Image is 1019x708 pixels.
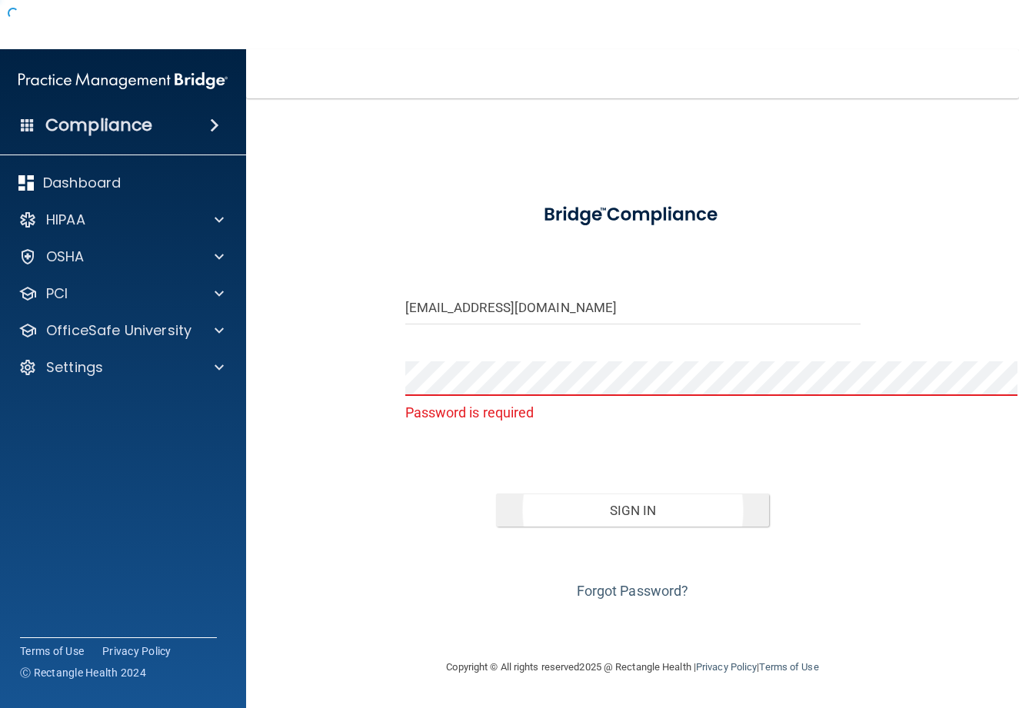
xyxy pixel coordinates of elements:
p: Password is required [405,400,861,425]
a: OfficeSafe University [18,321,224,340]
img: dashboard.aa5b2476.svg [18,175,34,191]
div: Copyright © All rights reserved 2025 @ Rectangle Health | | [352,643,914,692]
p: PCI [46,284,68,303]
a: HIPAA [18,211,224,229]
p: Settings [46,358,103,377]
input: Email [405,290,861,324]
button: Sign In [496,494,769,527]
a: Forgot Password? [577,583,689,599]
p: OfficeSafe University [46,321,191,340]
span: Ⓒ Rectangle Health 2024 [20,665,146,680]
a: Privacy Policy [102,643,171,659]
a: OSHA [18,248,224,266]
a: Privacy Policy [696,661,757,673]
img: PMB logo [18,65,228,96]
a: Terms of Use [20,643,84,659]
a: Settings [18,358,224,377]
a: PCI [18,284,224,303]
p: Dashboard [43,174,121,192]
a: Terms of Use [759,661,818,673]
a: Dashboard [18,174,224,192]
img: bridge_compliance_login_screen.278c3ca4.svg [524,191,741,239]
p: OSHA [46,248,85,266]
p: HIPAA [46,211,85,229]
h4: Compliance [45,115,152,136]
